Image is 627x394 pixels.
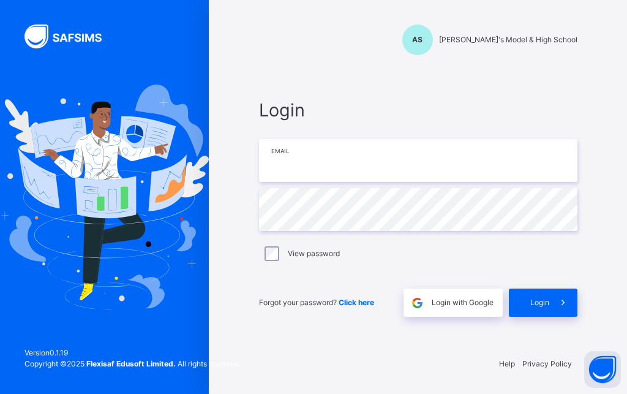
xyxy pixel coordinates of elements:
[412,34,422,45] span: AS
[530,297,549,308] span: Login
[499,359,515,368] a: Help
[259,97,577,123] span: Login
[432,297,494,308] span: Login with Google
[24,347,241,358] span: Version 0.1.19
[24,25,116,48] img: SAFSIMS Logo
[259,298,374,307] span: Forgot your password?
[86,359,176,368] strong: Flexisaf Edusoft Limited.
[584,351,621,388] button: Open asap
[24,359,241,368] span: Copyright © 2025 All rights reserved.
[439,34,577,45] span: [PERSON_NAME]'s Model & High School
[410,296,424,310] img: google.396cfc9801f0270233282035f929180a.svg
[288,248,340,259] label: View password
[339,298,374,307] a: Click here
[522,359,572,368] a: Privacy Policy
